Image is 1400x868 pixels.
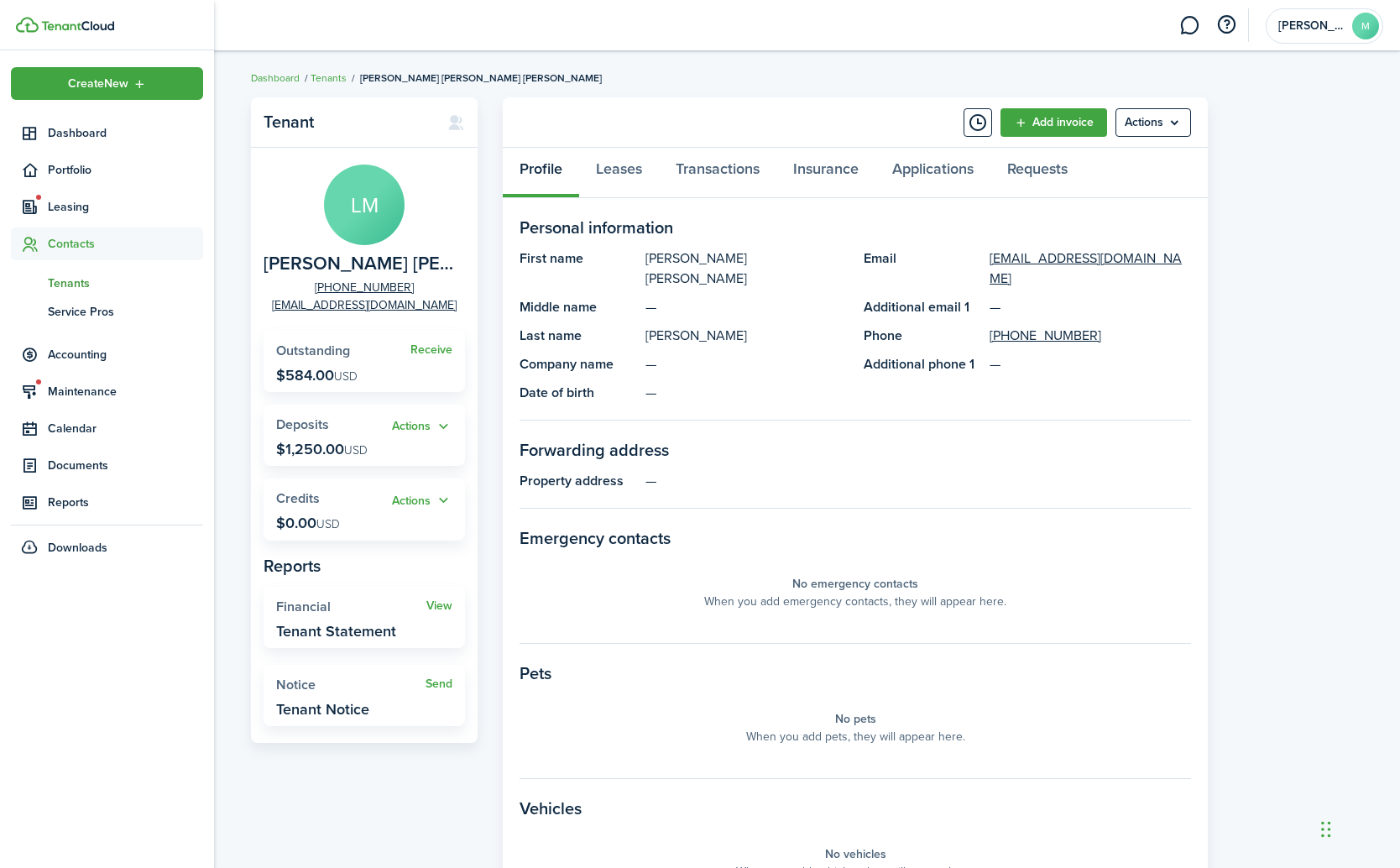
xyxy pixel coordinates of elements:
button: Actions [392,491,452,510]
span: USD [316,515,340,533]
a: Messaging [1173,4,1205,47]
panel-main-section-title: Pets [520,661,1191,686]
panel-main-section-title: Forwarding address [520,437,1191,463]
button: Open menu [1115,108,1191,137]
a: Leases [579,148,659,198]
button: Open menu [392,417,452,437]
widget-stats-description: Tenant Statement [276,623,396,640]
p: $0.00 [276,515,340,531]
avatar-text: LM [324,165,405,245]
button: Open menu [11,67,203,100]
span: Contacts [48,235,203,253]
panel-main-title: Company name [520,354,637,374]
panel-main-title: Property address [520,471,637,491]
a: Reports [11,486,203,519]
a: Tenants [11,269,203,297]
a: Insurance [776,148,875,198]
img: TenantCloud [16,17,39,33]
span: Dashboard [48,124,203,142]
span: [PERSON_NAME] [PERSON_NAME] [PERSON_NAME] [360,71,602,86]
button: Open menu [392,491,452,510]
panel-main-title: First name [520,248,637,289]
panel-main-section-title: Emergency contacts [520,526,1191,551]
span: Tenants [48,275,203,292]
a: Receive [410,343,452,357]
a: Send [426,677,452,691]
panel-main-title: Middle name [520,297,637,317]
panel-main-title: Tenant [264,112,431,132]
span: Accounting [48,346,203,363]
span: Leasing [48,198,203,216]
panel-main-title: Additional phone 1 [864,354,981,374]
p: $584.00 [276,367,358,384]
span: Create New [68,78,128,90]
panel-main-placeholder-title: No vehicles [825,845,886,863]
a: Requests [990,148,1084,198]
a: Add invoice [1000,108,1107,137]
a: Tenants [311,71,347,86]
span: USD [334,368,358,385]
panel-main-placeholder-description: When you add pets, they will appear here. [746,728,965,745]
span: Credits [276,489,320,508]
panel-main-description: — [645,471,1191,491]
widget-stats-title: Notice [276,677,426,693]
avatar-text: M [1352,13,1379,39]
button: Timeline [964,108,992,137]
a: [PHONE_NUMBER] [990,326,1101,346]
a: [EMAIL_ADDRESS][DOMAIN_NAME] [990,248,1191,289]
span: Downloads [48,539,107,557]
panel-main-section-title: Vehicles [520,796,1191,821]
span: Deposits [276,415,329,434]
a: Dashboard [11,117,203,149]
a: Dashboard [251,71,300,86]
panel-main-title: Date of birth [520,383,637,403]
span: USD [344,442,368,459]
button: Actions [392,417,452,437]
panel-main-description: — [645,354,847,374]
img: TenantCloud [41,21,114,31]
button: Open resource center [1212,11,1241,39]
iframe: Chat Widget [1316,787,1400,868]
span: Portfolio [48,161,203,179]
a: Applications [875,148,990,198]
widget-stats-title: Financial [276,599,426,614]
a: [EMAIL_ADDRESS][DOMAIN_NAME] [272,296,457,314]
panel-main-description: — [645,297,847,317]
panel-main-title: Last name [520,326,637,346]
span: Mohammed [1278,20,1345,32]
panel-main-placeholder-title: No pets [835,710,876,728]
span: Reports [48,494,203,511]
panel-main-description: [PERSON_NAME] [PERSON_NAME] [645,248,847,289]
a: Service Pros [11,297,203,326]
panel-main-title: Additional email 1 [864,297,981,317]
a: Transactions [659,148,776,198]
panel-main-placeholder-title: No emergency contacts [792,575,918,593]
a: [PHONE_NUMBER] [315,279,414,296]
span: Calendar [48,420,203,437]
span: Maintenance [48,383,203,400]
span: Documents [48,457,203,474]
div: Drag [1321,804,1331,855]
a: View [426,599,452,613]
span: Outstanding [276,341,350,360]
panel-main-subtitle: Reports [264,553,465,578]
panel-main-title: Phone [864,326,981,346]
span: Lorena Marie Lorena Marie Cason [264,254,457,275]
panel-main-placeholder-description: When you add emergency contacts, they will appear here. [704,593,1006,610]
span: Service Pros [48,303,203,321]
p: $1,250.00 [276,441,368,458]
widget-stats-description: Tenant Notice [276,701,369,718]
panel-main-description: — [645,383,847,403]
panel-main-section-title: Personal information [520,215,1191,240]
panel-main-description: [PERSON_NAME] [645,326,847,346]
menu-btn: Actions [1115,108,1191,137]
panel-main-title: Email [864,248,981,289]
